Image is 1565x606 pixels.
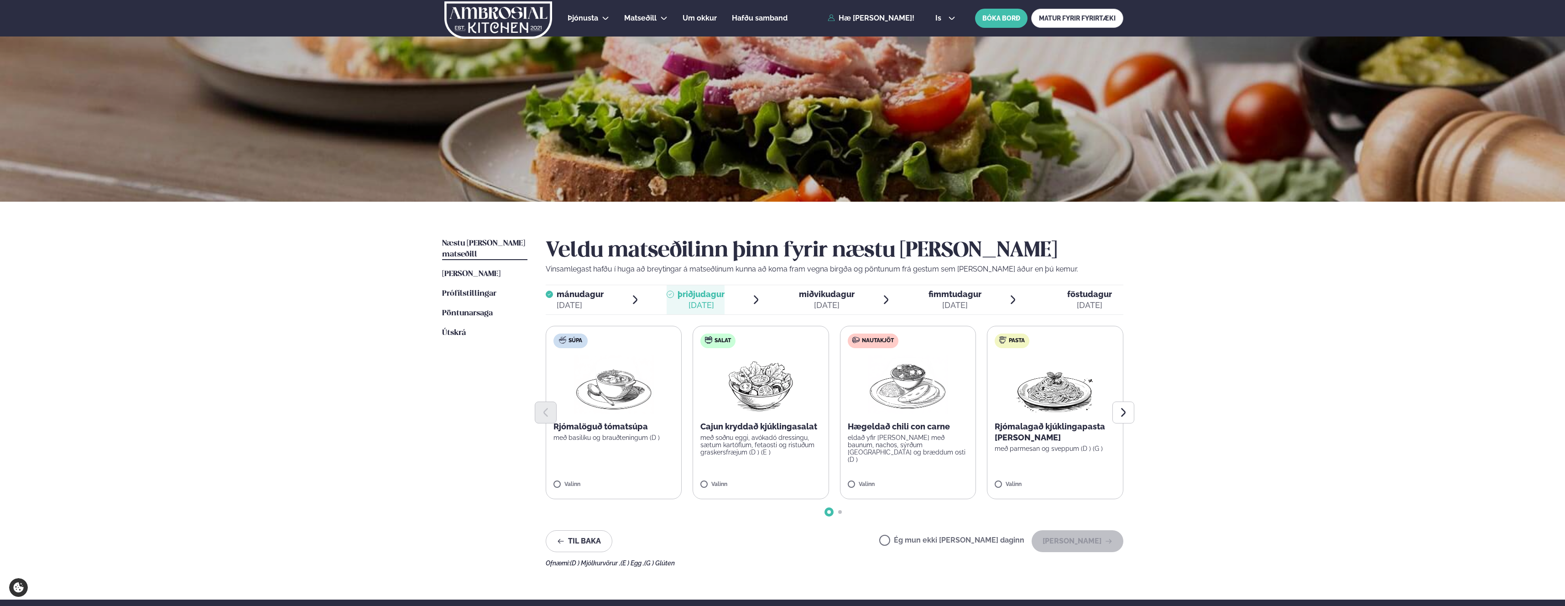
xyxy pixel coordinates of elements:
div: [DATE] [557,300,604,311]
span: Hafðu samband [732,14,788,22]
span: Go to slide 2 [838,510,842,514]
a: [PERSON_NAME] [442,269,501,280]
span: (E ) Egg , [621,559,644,567]
a: MATUR FYRIR FYRIRTÆKI [1031,9,1123,28]
span: Nautakjöt [862,337,894,345]
button: [PERSON_NAME] [1032,530,1123,552]
span: Næstu [PERSON_NAME] matseðill [442,240,525,258]
a: Pöntunarsaga [442,308,493,319]
div: [DATE] [929,300,981,311]
span: (D ) Mjólkurvörur , [570,559,621,567]
span: þriðjudagur [678,289,725,299]
p: Rjómalagað kjúklingapasta [PERSON_NAME] [995,421,1116,443]
div: [DATE] [799,300,855,311]
img: Salad.png [720,355,801,414]
a: Hæ [PERSON_NAME]! [828,14,914,22]
img: logo [444,1,553,39]
span: is [935,15,944,22]
a: Þjónusta [568,13,598,24]
span: (G ) Glúten [644,559,675,567]
div: Ofnæmi: [546,559,1123,567]
span: mánudagur [557,289,604,299]
a: Prófílstillingar [442,288,496,299]
span: [PERSON_NAME] [442,270,501,278]
img: soup.svg [559,336,566,344]
p: Hægeldað chili con carne [848,421,969,432]
span: Matseðill [624,14,657,22]
span: Pasta [1009,337,1025,345]
span: Um okkur [683,14,717,22]
span: Salat [715,337,731,345]
p: Cajun kryddað kjúklingasalat [700,421,821,432]
a: Hafðu samband [732,13,788,24]
span: Prófílstillingar [442,290,496,298]
p: með parmesan og sveppum (D ) (G ) [995,445,1116,452]
span: Útskrá [442,329,466,337]
p: eldað yfir [PERSON_NAME] með baunum, nachos, sýrðum [GEOGRAPHIC_DATA] og bræddum osti (D ) [848,434,969,463]
button: is [928,15,962,22]
a: Cookie settings [9,578,28,597]
p: Rjómalöguð tómatsúpa [553,421,674,432]
p: með basilíku og brauðteningum (D ) [553,434,674,441]
button: Til baka [546,530,612,552]
img: beef.svg [852,336,860,344]
img: salad.svg [705,336,712,344]
a: Um okkur [683,13,717,24]
span: Súpa [569,337,582,345]
p: Vinsamlegast hafðu í huga að breytingar á matseðlinum kunna að koma fram vegna birgða og pöntunum... [546,264,1123,275]
span: Þjónusta [568,14,598,22]
a: Matseðill [624,13,657,24]
div: [DATE] [678,300,725,311]
button: BÓKA BORÐ [975,9,1028,28]
a: Næstu [PERSON_NAME] matseðill [442,238,527,260]
button: Previous slide [535,402,557,423]
span: Pöntunarsaga [442,309,493,317]
span: miðvikudagur [799,289,855,299]
img: pasta.svg [999,336,1007,344]
div: [DATE] [1067,300,1112,311]
span: föstudagur [1067,289,1112,299]
img: Curry-Rice-Naan.png [868,355,948,414]
h2: Veldu matseðilinn þinn fyrir næstu [PERSON_NAME] [546,238,1123,264]
a: Útskrá [442,328,466,339]
span: fimmtudagur [929,289,981,299]
p: með soðnu eggi, avókadó dressingu, sætum kartöflum, fetaosti og ristuðum graskersfræjum (D ) (E ) [700,434,821,456]
button: Next slide [1112,402,1134,423]
img: Soup.png [574,355,654,414]
img: Spagetti.png [1015,355,1095,414]
span: Go to slide 1 [827,510,831,514]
